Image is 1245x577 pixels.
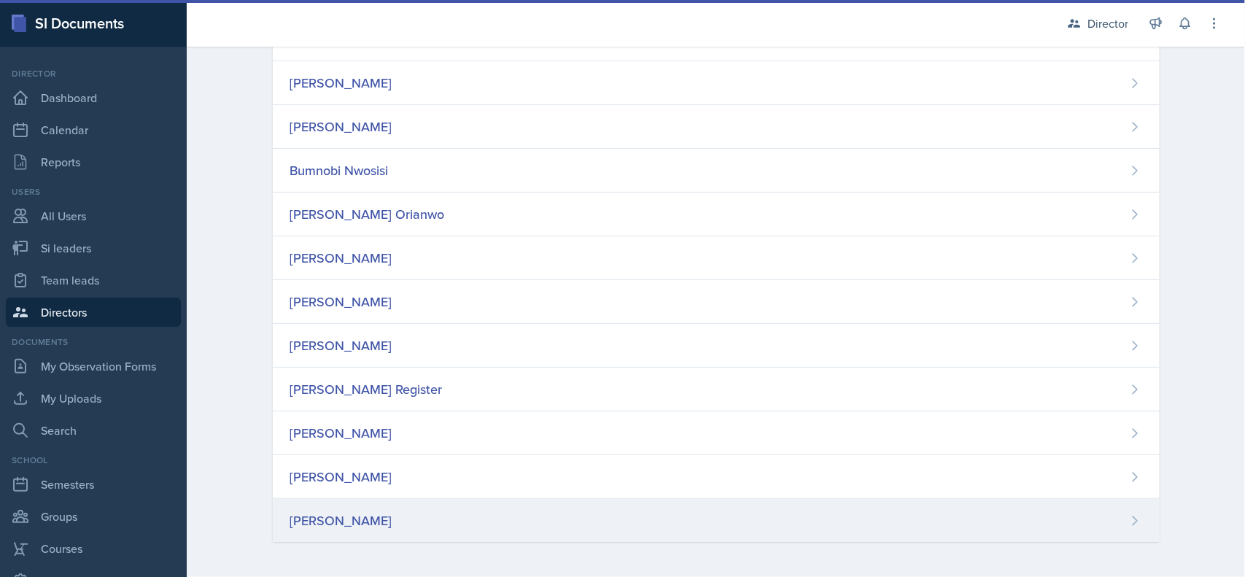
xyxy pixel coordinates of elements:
[6,352,181,381] a: My Observation Forms
[6,147,181,177] a: Reports
[273,193,1160,236] a: [PERSON_NAME] Orianwo
[290,379,443,399] div: [PERSON_NAME] Register
[6,67,181,80] div: Director
[273,368,1160,411] a: [PERSON_NAME] Register
[290,467,392,487] div: [PERSON_NAME]
[273,411,1160,455] a: [PERSON_NAME]
[6,502,181,531] a: Groups
[6,454,181,467] div: School
[6,233,181,263] a: Si leaders
[6,201,181,231] a: All Users
[290,336,392,355] div: [PERSON_NAME]
[290,248,392,268] div: [PERSON_NAME]
[6,384,181,413] a: My Uploads
[290,292,392,311] div: [PERSON_NAME]
[273,499,1160,542] a: [PERSON_NAME]
[290,204,445,224] div: [PERSON_NAME] Orianwo
[6,83,181,112] a: Dashboard
[273,149,1160,193] a: Bumnobi Nwosisi
[290,117,392,136] div: [PERSON_NAME]
[290,423,392,443] div: [PERSON_NAME]
[6,534,181,563] a: Courses
[290,511,392,530] div: [PERSON_NAME]
[273,455,1160,499] a: [PERSON_NAME]
[290,160,389,180] div: Bumnobi Nwosisi
[6,266,181,295] a: Team leads
[6,185,181,198] div: Users
[6,416,181,445] a: Search
[273,105,1160,149] a: [PERSON_NAME]
[273,280,1160,324] a: [PERSON_NAME]
[273,236,1160,280] a: [PERSON_NAME]
[6,115,181,144] a: Calendar
[290,73,392,93] div: [PERSON_NAME]
[6,470,181,499] a: Semesters
[1087,15,1128,32] div: Director
[273,324,1160,368] a: [PERSON_NAME]
[6,298,181,327] a: Directors
[273,61,1160,105] a: [PERSON_NAME]
[6,336,181,349] div: Documents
